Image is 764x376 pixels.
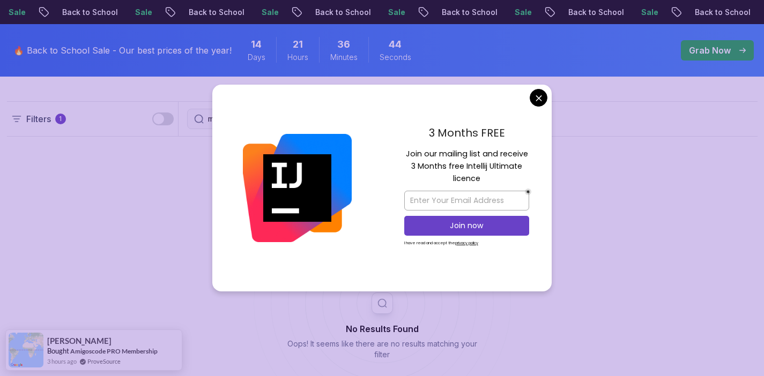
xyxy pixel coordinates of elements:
[248,52,265,63] span: Days
[381,7,454,18] p: Back to School
[283,339,481,360] p: Oops! It seems like there are no results matching your filter
[128,7,201,18] p: Back to School
[689,44,731,57] p: Grab Now
[70,347,158,355] a: Amigoscode PRO Membership
[47,347,69,355] span: Bought
[508,7,581,18] p: Back to School
[208,114,437,124] input: Search Java, React, Spring boot ...
[283,322,481,335] h2: No Results Found
[581,7,615,18] p: Sale
[707,7,741,18] p: Sale
[87,357,121,366] a: ProveSource
[293,37,303,52] span: 21 Hours
[13,44,232,57] p: 🔥 Back to School Sale - Our best prices of the year!
[47,336,112,345] span: [PERSON_NAME]
[330,52,358,63] span: Minutes
[2,7,75,18] p: Back to School
[26,112,51,125] p: Filters
[47,357,77,366] span: 3 hours ago
[201,7,235,18] p: Sale
[634,7,707,18] p: Back to School
[75,7,109,18] p: Sale
[255,7,328,18] p: Back to School
[287,52,308,63] span: Hours
[9,333,43,367] img: provesource social proof notification image
[59,115,62,123] p: 1
[454,7,488,18] p: Sale
[380,52,411,63] span: Seconds
[389,37,402,52] span: 44 Seconds
[337,37,350,52] span: 36 Minutes
[328,7,362,18] p: Sale
[251,37,262,52] span: 14 Days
